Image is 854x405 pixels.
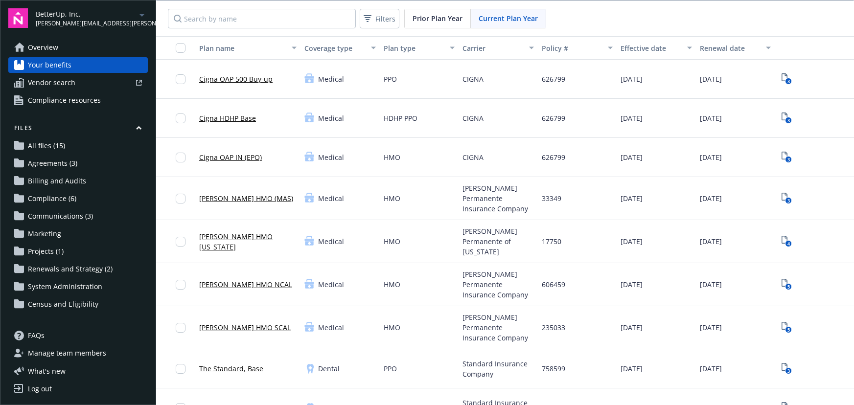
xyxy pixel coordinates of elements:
span: Medical [318,193,344,203]
text: 3 [787,198,789,204]
button: BetterUp, Inc.[PERSON_NAME][EMAIL_ADDRESS][PERSON_NAME][DOMAIN_NAME]arrowDropDown [36,8,148,28]
a: System Administration [8,279,148,294]
button: Coverage type [300,36,380,60]
button: Carrier [459,36,538,60]
span: [DATE] [621,236,643,247]
input: Select all [176,43,185,53]
span: Communications (3) [28,208,93,224]
span: [DATE] [621,74,643,84]
span: [PERSON_NAME] Permanente Insurance Company [462,312,534,343]
a: [PERSON_NAME] HMO [US_STATE] [199,231,297,252]
a: arrowDropDown [136,9,148,21]
span: BetterUp, Inc. [36,9,136,19]
a: View Plan Documents [779,361,794,377]
span: CIGNA [462,152,484,162]
span: 606459 [542,279,565,290]
span: [DATE] [621,113,643,123]
span: View Plan Documents [779,111,794,126]
div: Log out [28,381,52,397]
a: View Plan Documents [779,150,794,165]
span: Medical [318,236,344,247]
a: All files (15) [8,138,148,154]
a: View Plan Documents [779,234,794,249]
span: 626799 [542,152,565,162]
span: Compliance (6) [28,191,76,206]
span: Renewals and Strategy (2) [28,261,113,277]
div: Plan name [199,43,286,53]
span: HMO [384,279,400,290]
button: Plan type [380,36,459,60]
div: Coverage type [304,43,365,53]
span: Dental [318,363,340,374]
span: HMO [384,193,400,203]
a: View Plan Documents [779,71,794,87]
span: Medical [318,322,344,333]
span: [DATE] [700,236,722,247]
a: Overview [8,40,148,55]
a: View Plan Documents [779,320,794,336]
span: 17750 [542,236,561,247]
a: [PERSON_NAME] HMO SCAL [199,322,291,333]
input: Toggle Row Selected [176,237,185,247]
span: Your benefits [28,57,71,73]
a: Cigna HDHP Base [199,113,256,123]
span: [DATE] [700,279,722,290]
span: HMO [384,322,400,333]
button: Plan name [195,36,300,60]
span: Vendor search [28,75,75,90]
span: 33349 [542,193,561,203]
span: What ' s new [28,366,66,376]
span: 626799 [542,113,565,123]
span: [DATE] [700,363,722,374]
a: Vendor search [8,75,148,90]
input: Toggle Row Selected [176,113,185,123]
span: [DATE] [621,363,643,374]
text: 5 [787,327,789,333]
span: [PERSON_NAME] Permanente Insurance Company [462,269,534,300]
a: Manage team members [8,345,148,361]
span: Medical [318,74,344,84]
a: Census and Eligibility [8,296,148,312]
input: Toggle Row Selected [176,364,185,374]
a: Cigna OAP 500 Buy-up [199,74,273,84]
span: [DATE] [700,152,722,162]
a: Compliance resources [8,92,148,108]
a: Communications (3) [8,208,148,224]
a: Projects (1) [8,244,148,259]
text: 5 [787,284,789,290]
span: Medical [318,279,344,290]
a: View Plan Documents [779,191,794,206]
a: [PERSON_NAME] HMO NCAL [199,279,292,290]
span: Prior Plan Year [413,13,462,23]
div: Plan type [384,43,444,53]
span: Filters [362,12,397,26]
span: Medical [318,113,344,123]
input: Toggle Row Selected [176,153,185,162]
button: Files [8,124,148,136]
span: HMO [384,152,400,162]
span: Compliance resources [28,92,101,108]
span: Medical [318,152,344,162]
text: 3 [787,117,789,124]
span: FAQs [28,328,45,343]
span: Census and Eligibility [28,296,98,312]
span: [DATE] [700,113,722,123]
a: The Standard, Base [199,363,263,374]
a: View Plan Documents [779,277,794,292]
span: HDHP PPO [384,113,417,123]
span: Overview [28,40,58,55]
a: Renewals and Strategy (2) [8,261,148,277]
text: 3 [787,78,789,85]
span: [DATE] [621,279,643,290]
span: [DATE] [621,322,643,333]
span: PPO [384,74,397,84]
span: Filters [375,14,395,24]
span: 235033 [542,322,565,333]
a: Compliance (6) [8,191,148,206]
a: Marketing [8,226,148,242]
